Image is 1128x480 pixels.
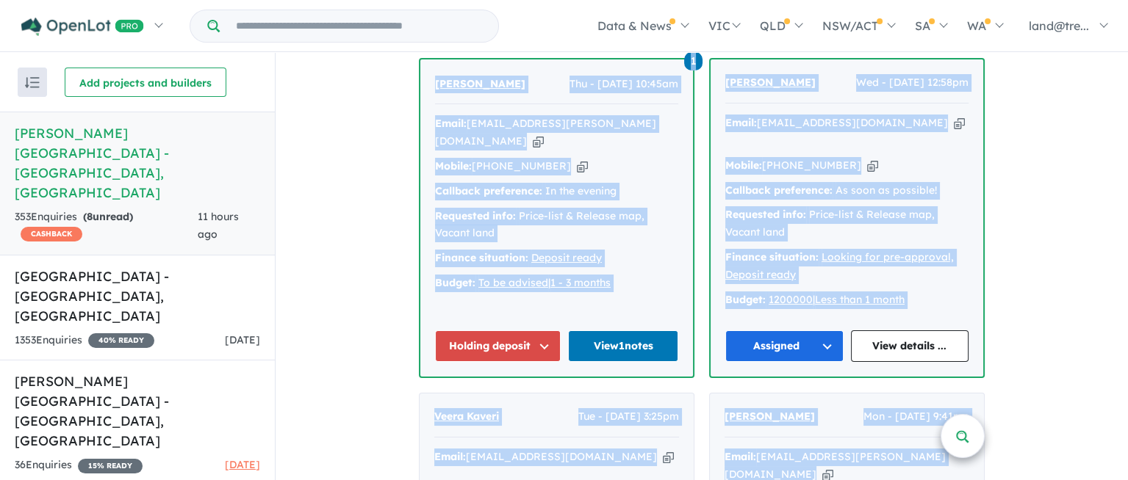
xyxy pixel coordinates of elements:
[21,227,82,241] span: CASHBACK
[725,250,819,263] strong: Finance situation:
[25,77,40,88] img: sort.svg
[856,74,969,92] span: Wed - [DATE] 12:58pm
[577,159,588,174] button: Copy
[578,408,679,426] span: Tue - [DATE] 3:25pm
[435,117,656,148] a: [EMAIL_ADDRESS][PERSON_NAME][DOMAIN_NAME]
[725,208,806,221] strong: Requested info:
[478,276,548,289] a: To be advised
[867,158,878,173] button: Copy
[815,293,905,306] a: Less than 1 month
[725,206,969,241] div: Price-list & Release map, Vacant land
[15,266,260,326] h5: [GEOGRAPHIC_DATA] - [GEOGRAPHIC_DATA] , [GEOGRAPHIC_DATA]
[725,183,833,197] strong: Callback preference:
[435,208,678,243] div: Price-list & Release map, Vacant land
[851,330,969,362] a: View details ...
[435,77,525,90] span: [PERSON_NAME]
[435,251,528,264] strong: Finance situation:
[684,50,703,70] a: 1
[1029,18,1089,33] span: land@tre...
[435,159,472,172] strong: Mobile:
[863,408,969,426] span: Mon - [DATE] 9:41pm
[472,159,571,172] a: [PHONE_NUMBER]
[725,250,954,281] a: Looking for pre-approval, Deposit ready
[954,115,965,131] button: Copy
[78,459,143,473] span: 15 % READY
[15,332,154,349] div: 1353 Enquir ies
[725,293,766,306] strong: Budget:
[531,251,602,264] a: Deposit ready
[434,450,466,463] strong: Email:
[533,134,544,149] button: Copy
[663,449,674,465] button: Copy
[725,76,816,89] span: [PERSON_NAME]
[725,74,816,92] a: [PERSON_NAME]
[434,408,499,426] a: Veera Kaveri
[725,159,762,172] strong: Mobile:
[88,333,154,348] span: 40 % READY
[435,330,561,362] button: Holding deposit
[15,371,260,451] h5: [PERSON_NAME] [GEOGRAPHIC_DATA] - [GEOGRAPHIC_DATA] , [GEOGRAPHIC_DATA]
[435,276,475,289] strong: Budget:
[568,330,678,362] a: View1notes
[65,68,226,97] button: Add projects and builders
[725,182,969,200] div: As soon as possible!
[725,116,757,129] strong: Email:
[87,210,93,223] span: 8
[684,52,703,70] span: 1
[225,333,260,346] span: [DATE]
[466,450,657,463] a: [EMAIL_ADDRESS][DOMAIN_NAME]
[15,208,198,244] div: 353 Enquir ies
[435,274,678,292] div: |
[725,330,844,362] button: Assigned
[435,183,678,200] div: In the evening
[225,458,260,471] span: [DATE]
[83,210,133,223] strong: ( unread)
[769,293,813,306] a: 1200000
[725,408,815,426] a: [PERSON_NAME]
[757,116,948,129] a: [EMAIL_ADDRESS][DOMAIN_NAME]
[435,76,525,93] a: [PERSON_NAME]
[725,291,969,309] div: |
[434,410,499,423] span: Veera Kaveri
[435,184,542,197] strong: Callback preference:
[198,210,239,241] span: 11 hours ago
[15,457,143,474] div: 36 Enquir ies
[435,209,516,222] strong: Requested info:
[725,410,815,423] span: [PERSON_NAME]
[725,450,756,463] strong: Email:
[570,76,678,93] span: Thu - [DATE] 10:45am
[762,159,861,172] a: [PHONE_NUMBER]
[223,10,495,42] input: Try estate name, suburb, builder or developer
[435,117,467,130] strong: Email:
[21,18,144,36] img: Openlot PRO Logo White
[550,276,611,289] a: 1 - 3 months
[15,123,260,203] h5: [PERSON_NAME][GEOGRAPHIC_DATA] - [GEOGRAPHIC_DATA] , [GEOGRAPHIC_DATA]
